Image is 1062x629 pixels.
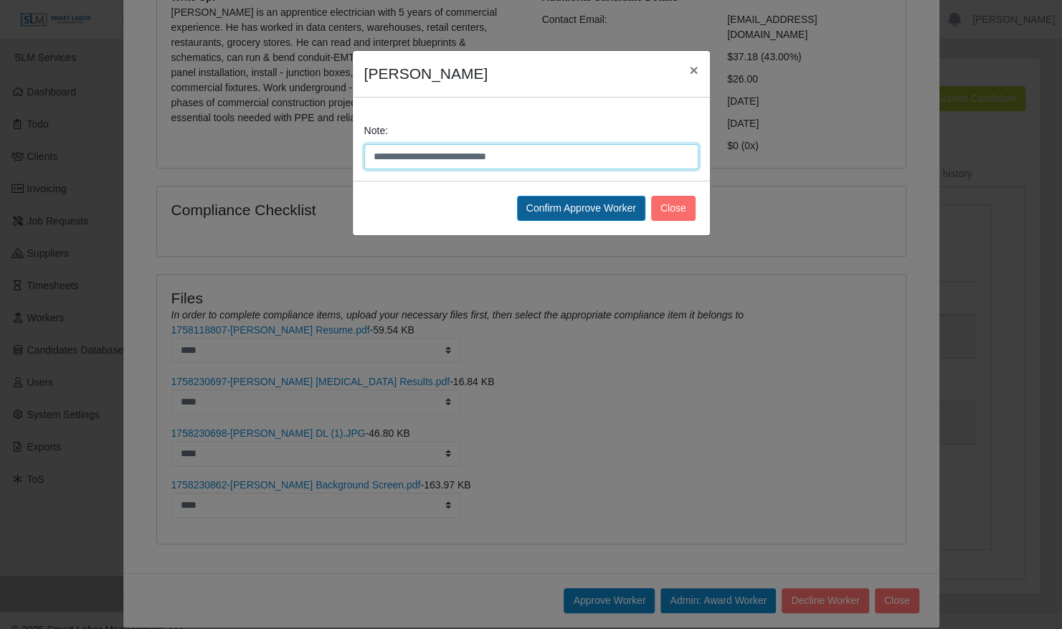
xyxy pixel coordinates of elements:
span: × [689,62,698,78]
label: Note: [364,123,388,138]
button: Close [678,51,709,89]
button: Confirm Approve Worker [517,196,645,221]
button: Close [651,196,696,221]
h4: [PERSON_NAME] [364,62,488,85]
